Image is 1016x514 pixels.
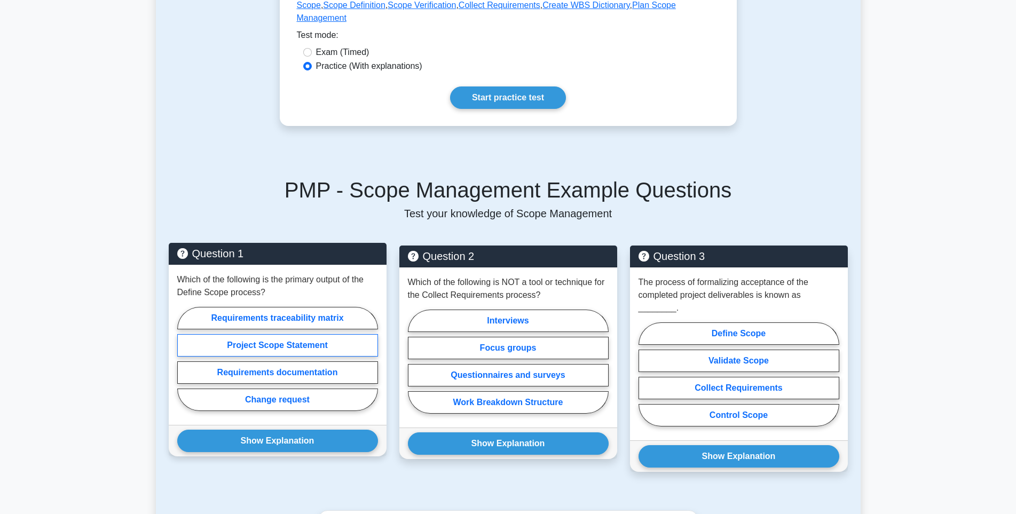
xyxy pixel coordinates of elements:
[323,1,385,10] a: Scope Definition
[450,86,566,109] a: Start practice test
[408,276,609,302] p: Which of the following is NOT a tool or technique for the Collect Requirements process?
[316,46,369,59] label: Exam (Timed)
[542,1,629,10] a: Create WBS Dictionary
[177,247,378,260] h5: Question 1
[177,389,378,411] label: Change request
[388,1,456,10] a: Scope Verification
[297,1,676,22] a: Plan Scope Management
[639,250,839,263] h5: Question 3
[639,276,839,314] p: The process of formalizing acceptance of the completed project deliverables is known as ________.
[639,377,839,399] label: Collect Requirements
[177,361,378,384] label: Requirements documentation
[316,60,422,73] label: Practice (With explanations)
[639,322,839,345] label: Define Scope
[408,391,609,414] label: Work Breakdown Structure
[408,364,609,386] label: Questionnaires and surveys
[177,334,378,357] label: Project Scope Statement
[639,445,839,468] button: Show Explanation
[639,404,839,426] label: Control Scope
[639,350,839,372] label: Validate Scope
[459,1,540,10] a: Collect Requirements
[169,207,848,220] p: Test your knowledge of Scope Management
[408,337,609,359] label: Focus groups
[169,177,848,203] h5: PMP - Scope Management Example Questions
[408,310,609,332] label: Interviews
[177,430,378,452] button: Show Explanation
[177,273,378,299] p: Which of the following is the primary output of the Define Scope process?
[177,307,378,329] label: Requirements traceability matrix
[408,250,609,263] h5: Question 2
[408,432,609,455] button: Show Explanation
[297,29,720,46] div: Test mode:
